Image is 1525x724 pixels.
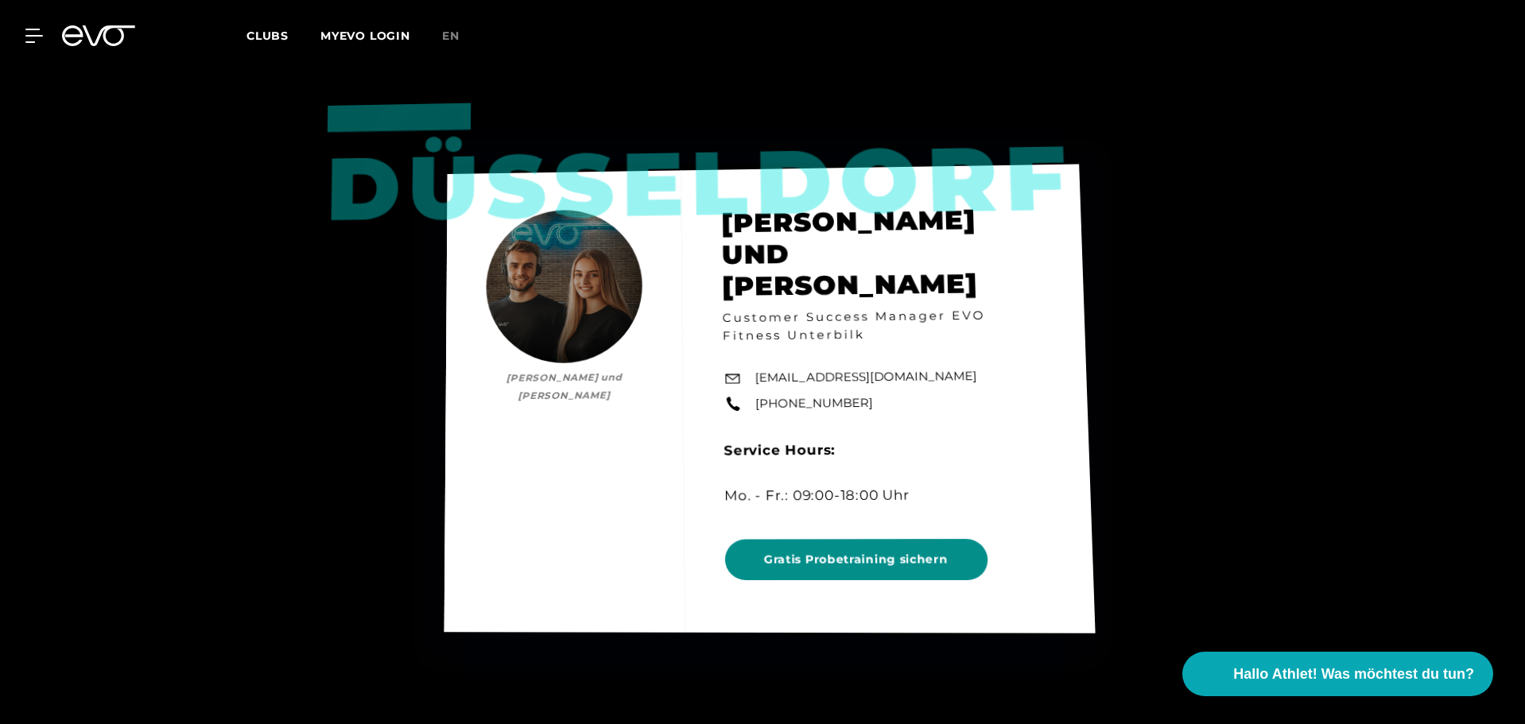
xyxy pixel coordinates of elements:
[246,29,289,43] span: Clubs
[724,526,995,591] a: Gratis Probetraining sichern
[1233,664,1474,685] span: Hallo Athlet! Was möchtest du tun?
[755,367,977,386] a: [EMAIL_ADDRESS][DOMAIN_NAME]
[442,27,479,45] a: en
[246,28,320,43] a: Clubs
[1182,652,1493,696] button: Hallo Athlet! Was möchtest du tun?
[764,551,949,567] span: Gratis Probetraining sichern
[755,393,873,412] a: [PHONE_NUMBER]
[442,29,460,43] span: en
[320,29,410,43] a: MYEVO LOGIN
